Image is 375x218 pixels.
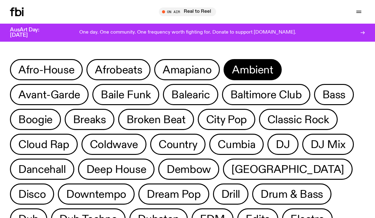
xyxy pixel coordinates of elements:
[223,159,353,180] button: [GEOGRAPHIC_DATA]
[86,163,146,175] span: Deep House
[58,183,135,205] button: Downtempo
[18,114,53,126] span: Boogie
[221,188,240,200] span: Drill
[158,159,219,180] button: Dembow
[302,134,354,155] button: DJ Mix
[159,138,197,151] span: Country
[10,27,50,38] h3: AusArt Day: [DATE]
[154,59,220,80] button: Amapiano
[171,89,210,101] span: Balearic
[10,159,74,180] button: Dancehall
[127,114,186,126] span: Broken Beat
[10,183,54,205] button: Disco
[73,114,106,126] span: Breaks
[198,109,255,130] button: City Pop
[18,163,66,175] span: Dancehall
[65,109,114,130] button: Breaks
[267,114,329,126] span: Classic Rock
[18,89,80,101] span: Avant-Garde
[206,114,247,126] span: City Pop
[163,64,211,76] span: Amapiano
[92,84,159,105] button: Baile Funk
[66,188,126,200] span: Downtempo
[267,134,298,155] button: DJ
[138,183,209,205] button: Dream Pop
[150,134,206,155] button: Country
[79,30,296,35] p: One day. One community. One frequency worth fighting for. Donate to support [DOMAIN_NAME].
[231,163,344,175] span: [GEOGRAPHIC_DATA]
[10,84,89,105] button: Avant-Garde
[10,134,78,155] button: Cloud Rap
[224,59,281,80] button: Ambient
[314,84,354,105] button: Bass
[311,138,346,151] span: DJ Mix
[232,64,273,76] span: Ambient
[252,183,331,205] button: Drum & Bass
[101,89,151,101] span: Baile Funk
[18,138,69,151] span: Cloud Rap
[159,7,216,16] button: On AirReal to Reel
[10,59,83,80] button: Afro-House
[218,138,255,151] span: Cumbia
[95,64,142,76] span: Afrobeats
[230,89,302,101] span: Baltimore Club
[147,188,201,200] span: Dream Pop
[259,109,338,130] button: Classic Rock
[18,188,46,200] span: Disco
[78,159,155,180] button: Deep House
[276,138,290,151] span: DJ
[213,183,248,205] button: Drill
[90,138,138,151] span: Coldwave
[222,84,310,105] button: Baltimore Club
[261,188,323,200] span: Drum & Bass
[81,134,146,155] button: Coldwave
[118,109,194,130] button: Broken Beat
[322,89,346,101] span: Bass
[18,64,74,76] span: Afro-House
[163,84,218,105] button: Balearic
[10,109,61,130] button: Boogie
[86,59,150,80] button: Afrobeats
[167,163,211,175] span: Dembow
[209,134,264,155] button: Cumbia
